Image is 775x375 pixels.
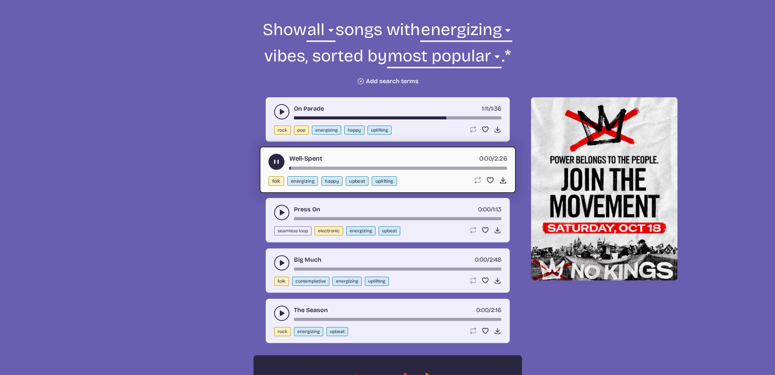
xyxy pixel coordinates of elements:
[478,206,491,213] span: timer
[306,19,335,45] select: genre
[274,205,289,220] button: play-pause toggle
[312,126,341,135] button: energizing
[479,154,507,163] div: /
[481,277,489,284] button: Favorite
[482,104,501,113] div: /
[314,226,343,235] button: electronic
[493,206,501,213] span: 1:13
[321,176,342,186] button: happy
[274,306,289,321] button: play-pause toggle
[365,277,389,286] button: uplifting
[344,126,364,135] button: happy
[274,327,291,336] button: rock
[372,176,397,186] button: uplifting
[489,256,501,263] span: 2:48
[491,306,501,314] span: 2:16
[294,255,321,264] a: Big Much
[491,105,501,112] span: 1:36
[476,306,489,314] span: timer
[180,19,595,85] form: Show songs with vibes, sorted by .
[294,267,501,270] div: song-time-bar
[486,176,494,184] button: Favorite
[294,205,320,214] a: Press On
[294,318,501,321] div: song-time-bar
[345,176,368,186] button: upbeat
[274,126,291,135] button: rock
[357,77,419,85] button: Add search terms
[268,176,284,186] button: folk
[268,154,284,170] button: play-pause toggle
[478,205,501,214] div: /
[294,116,501,119] div: song-time-bar
[367,126,392,135] button: uplifting
[494,155,507,162] span: 2:26
[287,176,318,186] button: energizing
[481,327,489,335] button: Favorite
[479,155,492,162] span: timer
[289,167,507,170] div: song-time-bar
[294,217,501,220] div: song-time-bar
[326,327,348,336] button: upbeat
[469,277,477,284] button: Loop
[274,277,289,286] button: folk
[274,104,289,119] button: play-pause toggle
[379,226,400,235] button: upbeat
[346,226,375,235] button: energizing
[481,126,489,133] button: Favorite
[332,277,362,286] button: energizing
[469,226,477,234] button: Loop
[481,226,489,234] button: Favorite
[289,154,322,163] a: Well-Spent
[420,19,512,45] select: vibe
[274,255,289,270] button: play-pause toggle
[475,256,487,263] span: timer
[469,327,477,335] button: Loop
[476,306,501,315] div: /
[292,277,329,286] button: contemplative
[294,327,323,336] button: energizing
[294,126,309,135] button: pop
[531,97,677,280] img: Help save our democracy!
[475,255,501,264] div: /
[274,226,311,235] button: seamless loop
[294,104,324,113] a: On Parade
[469,126,477,133] button: Loop
[387,45,502,71] select: sorting
[473,176,481,184] button: Loop
[482,105,489,112] span: timer
[294,306,328,315] a: The Season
